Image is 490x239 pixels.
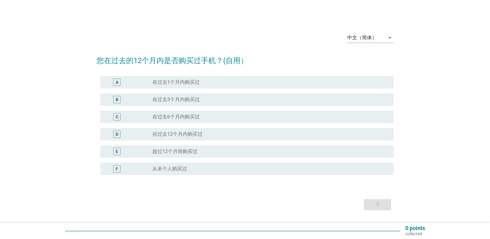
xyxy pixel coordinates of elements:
label: 在过去12个月内购买过 [152,131,202,137]
div: 中文（简体） [347,35,377,41]
label: 超过12个月前购买过 [152,148,198,155]
div: C [116,114,118,120]
div: E [116,148,118,155]
label: 从未个人购买过 [152,166,187,172]
h2: 您在过去的12个月内是否购买过手机？(自用） [96,49,394,66]
p: collected [405,231,425,237]
div: F [116,166,118,172]
label: 在过去1个月内购买过 [152,79,200,85]
div: D [116,131,118,138]
div: B [116,96,118,103]
i: arrow_drop_down [386,34,394,41]
label: 在过去3个月内购买过 [152,96,200,103]
label: 在过去6个月内购买过 [152,114,200,120]
div: A [116,79,118,86]
p: 0 points [405,225,425,231]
